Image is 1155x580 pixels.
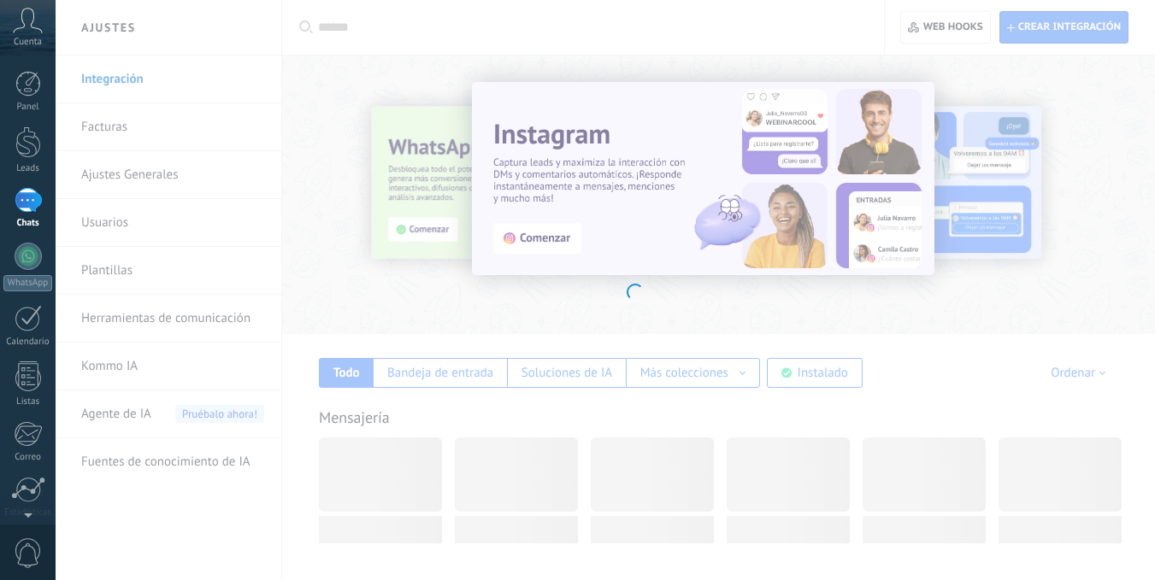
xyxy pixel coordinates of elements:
div: Correo [3,452,53,463]
div: Calendario [3,337,53,348]
div: Leads [3,163,53,174]
div: Listas [3,396,53,407]
div: WhatsApp [3,275,52,291]
div: Chats [3,218,53,229]
div: Panel [3,102,53,113]
span: Cuenta [14,37,42,48]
